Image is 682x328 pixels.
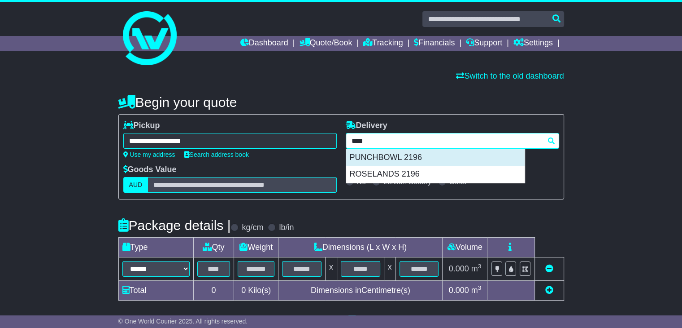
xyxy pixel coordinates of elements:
[466,36,502,51] a: Support
[346,149,525,166] div: PUNCHBOWL 2196
[234,238,278,257] td: Weight
[118,318,248,325] span: © One World Courier 2025. All rights reserved.
[240,36,288,51] a: Dashboard
[278,281,443,301] td: Dimensions in Centimetre(s)
[346,166,525,183] div: ROSELANDS 2196
[363,36,403,51] a: Tracking
[184,151,249,158] a: Search address book
[299,36,352,51] a: Quote/Book
[123,151,175,158] a: Use my address
[346,133,559,149] typeahead: Please provide city
[478,263,482,270] sup: 3
[123,121,160,131] label: Pickup
[478,284,482,291] sup: 3
[443,238,487,257] td: Volume
[279,223,294,233] label: lb/in
[123,165,177,175] label: Goods Value
[241,286,246,295] span: 0
[545,286,553,295] a: Add new item
[118,281,193,301] td: Total
[449,264,469,273] span: 0.000
[278,238,443,257] td: Dimensions (L x W x H)
[513,36,553,51] a: Settings
[242,223,263,233] label: kg/cm
[545,264,553,273] a: Remove this item
[123,177,148,193] label: AUD
[193,281,234,301] td: 0
[346,121,387,131] label: Delivery
[234,281,278,301] td: Kilo(s)
[471,286,482,295] span: m
[325,257,337,281] td: x
[118,238,193,257] td: Type
[414,36,455,51] a: Financials
[118,95,564,110] h4: Begin your quote
[118,218,231,233] h4: Package details |
[193,238,234,257] td: Qty
[456,71,564,80] a: Switch to the old dashboard
[384,257,395,281] td: x
[449,286,469,295] span: 0.000
[471,264,482,273] span: m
